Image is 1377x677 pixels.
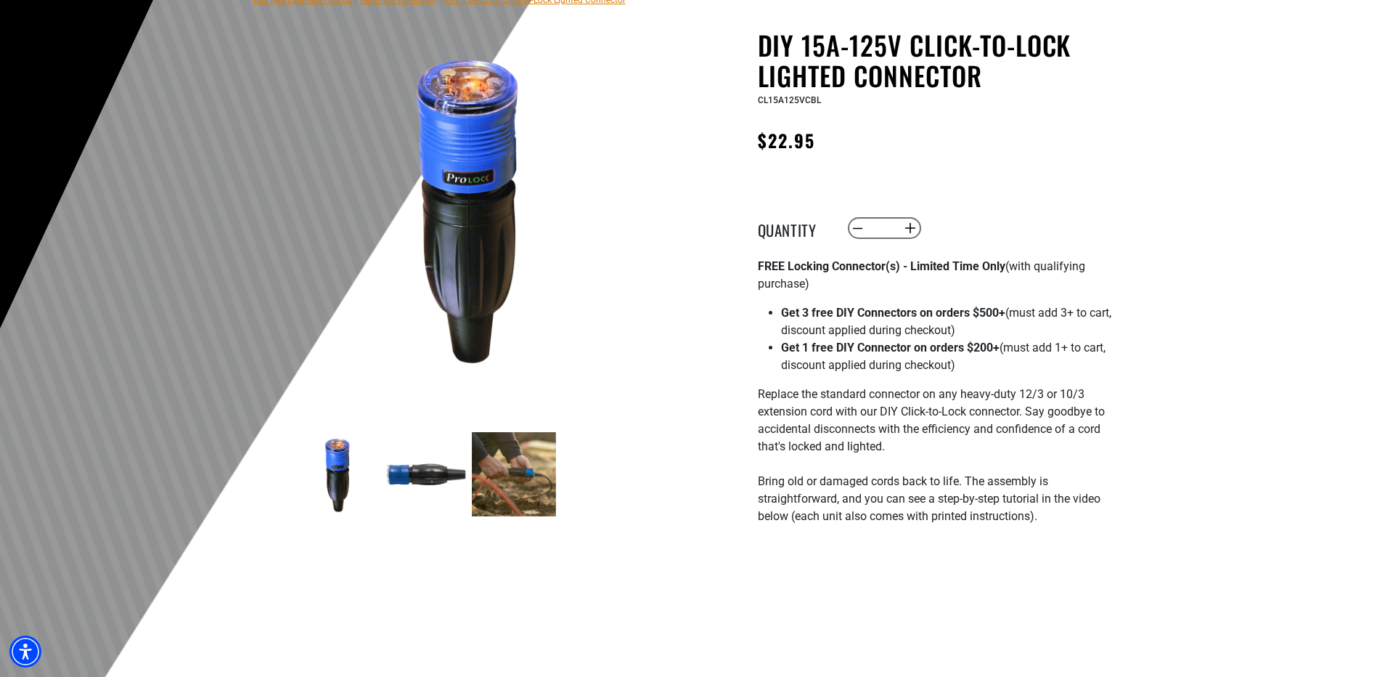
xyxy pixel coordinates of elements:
span: (with qualifying purchase) [758,259,1085,291]
label: Quantity [758,219,830,238]
div: Accessibility Menu [9,636,41,668]
span: (must add 1+ to cart, discount applied during checkout) [781,341,1106,372]
strong: FREE Locking Connector(s) - Limited Time Only [758,259,1005,273]
p: Replace the standard connector on any heavy-duty 12/3 or 10/3 extension cord with our DIY Click-t... [758,386,1114,543]
h1: DIY 15A-125V Click-to-Lock Lighted Connector [758,30,1114,91]
span: (must add 3+ to cart, discount applied during checkout) [781,306,1111,337]
strong: Get 1 free DIY Connector on orders $200+ [781,341,1000,354]
span: $22.95 [758,127,815,153]
strong: Get 3 free DIY Connectors on orders $500+ [781,306,1005,320]
span: CL15A125VCBL [758,95,821,105]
